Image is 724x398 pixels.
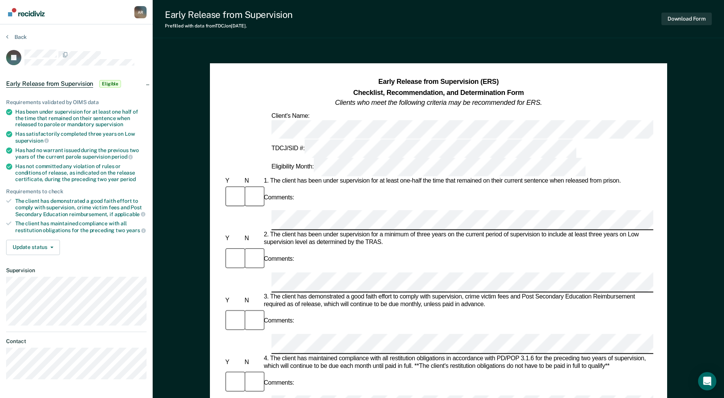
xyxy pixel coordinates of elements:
[224,177,243,185] div: Y
[335,99,542,106] em: Clients who meet the following criteria may be recommended for ERS.
[8,8,45,16] img: Recidiviz
[262,379,296,387] div: Comments:
[6,99,147,106] div: Requirements validated by OIMS data
[6,80,93,88] span: Early Release from Supervision
[114,211,145,217] span: applicable
[270,158,587,177] div: Eligibility Month:
[6,34,27,40] button: Back
[99,80,121,88] span: Eligible
[6,338,147,345] dt: Contact
[353,88,524,96] strong: Checklist, Recommendation, and Determination Form
[134,6,147,18] div: A R
[6,267,147,274] dt: Supervision
[165,23,293,29] div: Prefilled with data from TDCJ on [DATE] .
[165,9,293,20] div: Early Release from Supervision
[224,297,243,305] div: Y
[95,121,123,127] span: supervision
[270,139,578,158] div: TDCJ/SID #:
[134,6,147,18] button: Profile dropdown button
[378,78,498,86] strong: Early Release from Supervision (ERS)
[224,235,243,243] div: Y
[243,177,262,185] div: N
[120,176,136,182] span: period
[262,177,653,185] div: 1. The client has been under supervision for at least one-half the time that remained on their cu...
[262,318,296,325] div: Comments:
[262,293,653,308] div: 3. The client has demonstrated a good faith effort to comply with supervision, crime victim fees ...
[15,131,147,144] div: Has satisfactorily completed three years on Low
[262,194,296,201] div: Comments:
[262,255,296,263] div: Comments:
[243,297,262,305] div: N
[15,138,49,144] span: supervision
[661,13,712,25] button: Download Form
[6,188,147,195] div: Requirements to check
[224,359,243,366] div: Y
[15,147,147,160] div: Has had no warrant issued during the previous two years of the current parole supervision
[262,231,653,247] div: 2. The client has been under supervision for a minimum of three years on the current period of su...
[15,109,147,128] div: Has been under supervision for at least one half of the time that remained on their sentence when...
[243,235,262,243] div: N
[698,372,716,390] div: Open Intercom Messenger
[111,154,133,160] span: period
[6,240,60,255] button: Update status
[262,355,653,370] div: 4. The client has maintained compliance with all restitution obligations in accordance with PD/PO...
[15,198,147,217] div: The client has demonstrated a good faith effort to comply with supervision, crime victim fees and...
[15,163,147,182] div: Has not committed any violation of rules or conditions of release, as indicated on the release ce...
[243,359,262,366] div: N
[126,227,146,233] span: years
[15,220,147,233] div: The client has maintained compliance with all restitution obligations for the preceding two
